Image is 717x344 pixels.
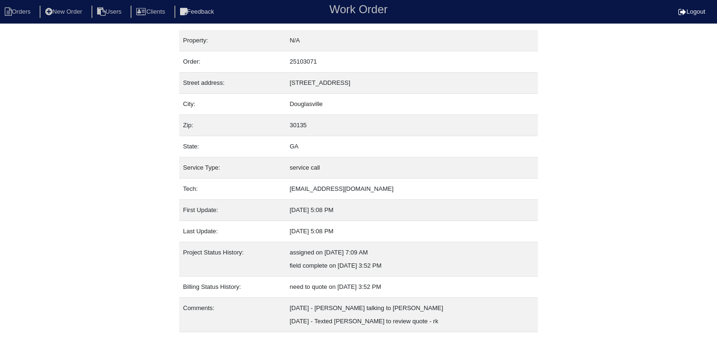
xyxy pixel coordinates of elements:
[179,73,286,94] td: Street address:
[179,200,286,221] td: First Update:
[286,51,537,73] td: 25103071
[286,30,537,51] td: N/A
[289,259,534,272] div: field complete on [DATE] 3:52 PM
[179,179,286,200] td: Tech:
[131,6,173,18] li: Clients
[286,136,537,157] td: GA
[286,179,537,200] td: [EMAIL_ADDRESS][DOMAIN_NAME]
[179,136,286,157] td: State:
[286,221,537,242] td: [DATE] 5:08 PM
[179,51,286,73] td: Order:
[179,277,286,298] td: Billing Status History:
[179,157,286,179] td: Service Type:
[286,115,537,136] td: 30135
[40,8,90,15] a: New Order
[179,30,286,51] td: Property:
[286,73,537,94] td: [STREET_ADDRESS]
[91,8,129,15] a: Users
[179,94,286,115] td: City:
[179,221,286,242] td: Last Update:
[179,115,286,136] td: Zip:
[289,280,534,294] div: need to quote on [DATE] 3:52 PM
[179,298,286,332] td: Comments:
[286,298,537,332] td: [DATE] - [PERSON_NAME] talking to [PERSON_NAME] [DATE] - Texted [PERSON_NAME] to review quote - rk
[286,157,537,179] td: service call
[40,6,90,18] li: New Order
[289,246,534,259] div: assigned on [DATE] 7:09 AM
[286,200,537,221] td: [DATE] 5:08 PM
[179,242,286,277] td: Project Status History:
[131,8,173,15] a: Clients
[286,94,537,115] td: Douglasville
[91,6,129,18] li: Users
[174,6,222,18] li: Feedback
[678,8,705,15] a: Logout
